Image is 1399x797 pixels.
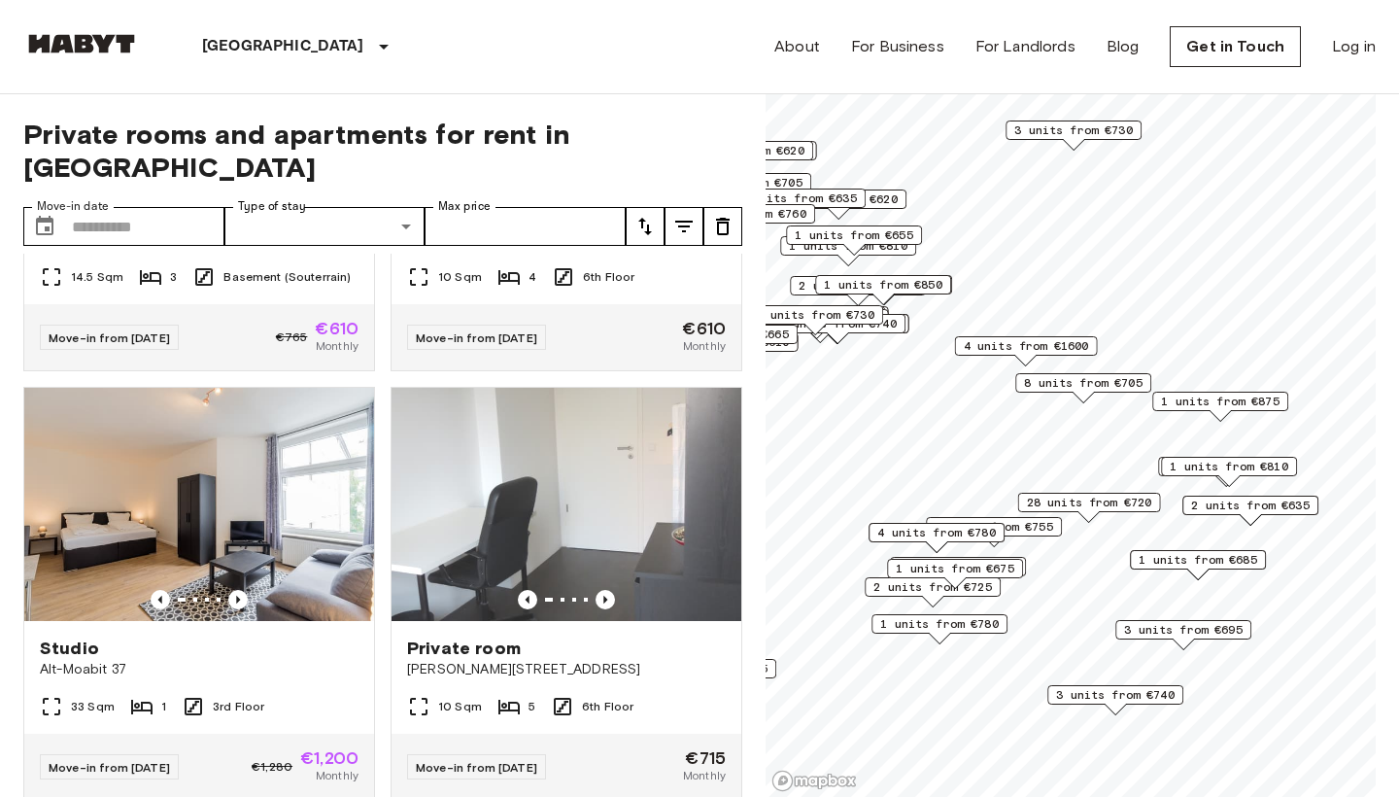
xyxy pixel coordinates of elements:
span: €715 [685,749,726,767]
div: Map marker [1047,685,1183,715]
span: 1 units from €810 [1170,458,1288,475]
span: 1 units from €685 [1139,551,1257,569]
span: €610 [315,320,358,337]
div: Map marker [887,559,1023,589]
div: Map marker [780,236,916,266]
span: 1 units from €815 [649,660,768,677]
span: 3rd Floor [213,698,264,715]
div: Map marker [1006,121,1142,151]
div: Map marker [747,305,883,335]
span: Move-in from [DATE] [49,330,170,345]
label: Move-in date [37,198,109,215]
a: About [774,35,820,58]
span: 4 units from €780 [877,524,996,541]
span: €1,200 [300,749,358,767]
div: Map marker [786,225,922,256]
span: 1 units from €715 [899,558,1017,575]
span: 6th Floor [582,698,633,715]
a: Blog [1107,35,1140,58]
span: 1 [161,698,166,715]
div: Map marker [871,614,1007,644]
button: Previous image [518,590,537,609]
p: [GEOGRAPHIC_DATA] [202,35,364,58]
span: €610 [682,320,726,337]
div: Map marker [1161,457,1297,487]
span: €1,280 [252,758,292,776]
button: Choose date [25,207,64,246]
div: Map marker [1152,392,1288,422]
img: Marketing picture of unit DE-01-087-003-01H [24,388,374,621]
div: Map marker [1018,493,1161,523]
label: Max price [438,198,491,215]
span: Studio [40,637,99,660]
span: €765 [276,329,308,346]
span: 28 units from €720 [1027,494,1152,511]
div: Map marker [926,517,1062,547]
span: Move-in from [DATE] [416,760,537,775]
span: Basement (Souterrain) [223,268,351,286]
div: Map marker [656,332,799,363]
button: tune [626,207,665,246]
span: 33 Sqm [71,698,115,715]
div: Map marker [890,557,1026,587]
span: Alt-Moabit 37 [40,660,358,679]
div: Map marker [865,577,1001,607]
span: 2 units from €730 [799,277,917,295]
span: 10 Sqm [438,698,482,715]
span: 1 units from €675 [896,560,1014,577]
span: Monthly [316,767,358,784]
span: 1 units from €780 [880,615,999,633]
div: Map marker [1115,620,1251,650]
span: Monthly [683,767,726,784]
div: Map marker [674,141,817,171]
button: tune [703,207,742,246]
a: For Business [851,35,944,58]
span: 4 units from €1600 [964,337,1089,355]
span: Move-in from [DATE] [49,760,170,775]
span: 1 units from €850 [824,276,942,294]
a: Get in Touch [1170,26,1301,67]
span: 3 units from €730 [1014,121,1133,139]
span: 2 units from €635 [1191,497,1310,514]
span: 4 [529,268,536,286]
span: 1 units from €760 [688,205,806,223]
span: 3 units from €755 [935,518,1053,536]
span: Private room [407,637,521,660]
span: 3 units from €740 [1056,686,1175,704]
span: 4 units from €730 [756,306,874,324]
span: 1 units from €875 [1161,393,1280,410]
span: [PERSON_NAME][STREET_ADDRESS] [407,660,726,679]
span: Move-in from [DATE] [416,330,537,345]
span: 1 units from €635 [738,190,857,207]
span: 10 Sqm [438,268,482,286]
img: Habyt [23,34,140,53]
div: Map marker [1182,496,1318,526]
button: tune [665,207,703,246]
span: 14.5 Sqm [71,268,123,286]
span: 1 units from €705 [684,174,802,191]
span: Monthly [683,337,726,355]
span: 1 units from €620 [686,142,804,159]
div: Map marker [746,306,889,336]
img: Marketing picture of unit DE-01-302-017-02 [392,388,741,621]
div: Map marker [746,309,889,339]
a: Mapbox logo [771,770,857,792]
div: Map marker [767,314,909,344]
span: Private rooms and apartments for rent in [GEOGRAPHIC_DATA] [23,118,742,184]
div: Map marker [869,523,1005,553]
label: Type of stay [238,198,306,215]
a: Log in [1332,35,1376,58]
span: 6th Floor [583,268,634,286]
div: Map marker [1158,457,1294,487]
span: Monthly [316,337,358,355]
div: Map marker [815,275,951,305]
span: 3 units from €695 [1124,621,1243,639]
div: Map marker [730,189,866,219]
span: 1 units from €620 [779,191,898,208]
span: 1 units from €655 [795,226,913,244]
div: Map marker [1130,550,1266,580]
button: Previous image [228,590,248,609]
div: Map marker [790,276,926,306]
button: Previous image [151,590,170,609]
div: Map marker [1015,373,1151,403]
